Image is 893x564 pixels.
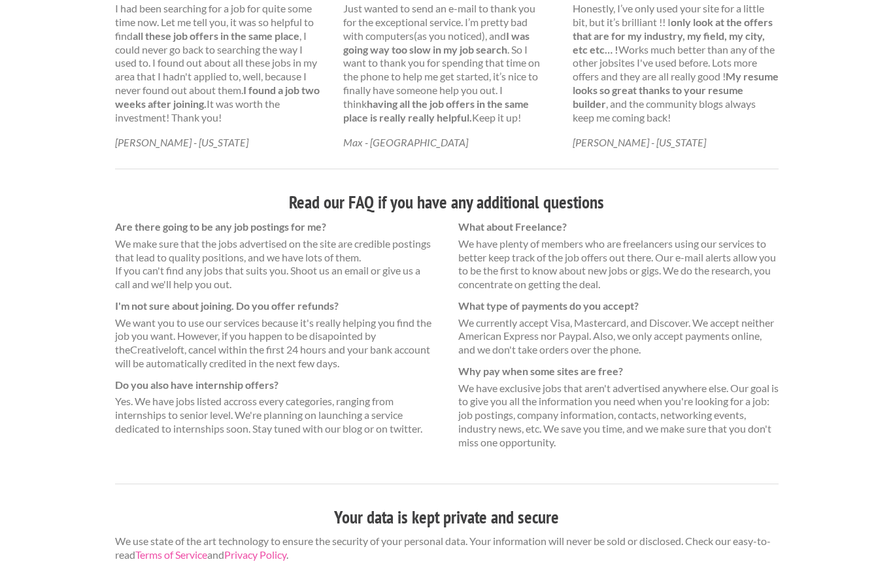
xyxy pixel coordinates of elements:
strong: I was going way too slow in my job search [343,29,530,56]
cite: [PERSON_NAME] - [US_STATE] [115,136,248,148]
strong: My resume looks so great thanks to your resume builder [573,70,779,110]
p: Just wanted to send an e-mail to thank you for the exceptional service. I’m pretty bad with compu... [343,2,549,124]
p: We use state of the art technology to ensure the security of your personal data. Your information... [115,535,779,562]
dd: We make sure that the jobs advertised on the site are credible postings that lead to quality posi... [115,237,435,291]
dt: What about Freelance? [458,220,779,234]
p: Honestly, I’ve only used your site for a little bit, but it’s brilliant !! I Works much better th... [573,2,779,124]
dt: I'm not sure about joining. Do you offer refunds? [115,299,435,313]
dt: Do you also have internship offers? [115,378,435,392]
a: Privacy Policy [224,548,286,561]
dd: We have plenty of members who are freelancers using our services to better keep track of the job ... [458,237,779,291]
strong: having all the job offers in the same place is really really helpful. [343,97,529,124]
a: Terms of Service [135,548,207,561]
dt: Why pay when some sites are free? [458,365,779,378]
strong: all these job offers in the same place [133,29,299,42]
strong: only look at the offers that are for my industry, my field, my city, etc etc… ! [573,16,773,56]
strong: I found a job two weeks after joining. [115,84,320,110]
dd: We currently accept Visa, Mastercard, and Discover. We accept neither American Express nor Paypal... [458,316,779,357]
h3: Your data is kept private and secure [115,505,779,530]
cite: [PERSON_NAME] - [US_STATE] [573,136,706,148]
h3: Read our FAQ if you have any additional questions [115,190,779,215]
dd: We have exclusive jobs that aren't advertised anywhere else. Our goal is to give you all the info... [458,382,779,450]
cite: Max - [GEOGRAPHIC_DATA] [343,136,468,148]
dd: We want you to use our services because it's really helping you find the job you want. However, i... [115,316,435,371]
p: I had been searching for a job for quite some time now. Let me tell you, it was so helpful to fin... [115,2,321,124]
dd: Yes. We have jobs listed accross every categories, ranging from internships to senior level. We'r... [115,395,435,435]
dt: Are there going to be any job postings for me? [115,220,435,234]
dt: What type of payments do you accept? [458,299,779,313]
